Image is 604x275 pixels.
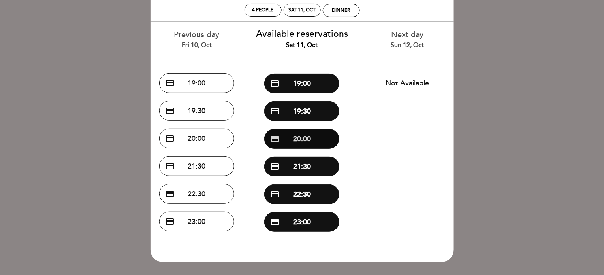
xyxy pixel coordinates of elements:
button: credit_card 23:00 [159,212,234,231]
span: credit_card [270,79,280,88]
button: credit_card 21:30 [264,157,339,176]
span: credit_card [270,106,280,116]
span: credit_card [165,217,175,226]
div: Sat 11, Oct [255,41,349,50]
span: credit_card [165,189,175,199]
div: Previous day [150,29,244,49]
button: credit_card 20:00 [159,129,234,148]
div: Next day [361,29,454,49]
button: credit_card 20:00 [264,129,339,149]
button: credit_card 19:00 [159,73,234,93]
div: Sun 12, Oct [361,41,454,50]
span: credit_card [270,162,280,171]
button: credit_card 21:30 [159,156,234,176]
span: credit_card [270,134,280,144]
button: credit_card 19:00 [264,74,339,93]
span: credit_card [270,217,280,227]
span: credit_card [165,134,175,143]
button: credit_card 23:00 [264,212,339,232]
button: Not Available [370,73,445,93]
button: credit_card 19:30 [264,101,339,121]
span: credit_card [165,161,175,171]
button: credit_card 19:30 [159,101,234,121]
span: credit_card [270,190,280,199]
div: Fri 10, Oct [150,41,244,50]
span: 4 people [252,7,274,13]
div: Sat 11, Oct [288,7,316,13]
div: Available reservations [255,28,349,50]
button: credit_card 22:30 [264,184,339,204]
span: credit_card [165,106,175,116]
button: credit_card 22:30 [159,184,234,204]
span: credit_card [165,78,175,88]
div: Dinner [332,8,350,13]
